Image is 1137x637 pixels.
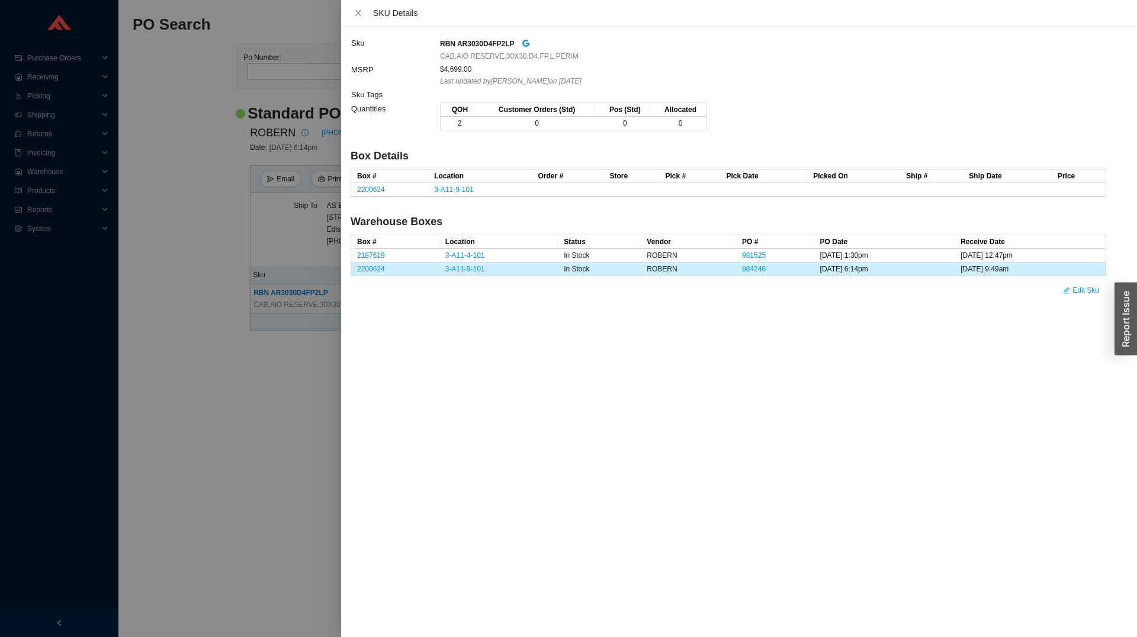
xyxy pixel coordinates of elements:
[742,251,766,260] a: 981525
[641,235,736,249] th: Vendor
[721,169,808,183] th: Pick Date
[351,8,366,18] button: Close
[659,169,720,183] th: Pick #
[814,263,955,276] td: [DATE] 6:14pm
[807,169,900,183] th: Picked On
[354,9,362,17] span: close
[440,77,582,85] i: Last updated by [PERSON_NAME] on [DATE]
[1052,169,1106,183] th: Price
[351,36,439,63] td: Sku
[440,50,579,62] span: CAB,AiO RESERVE,30X30,D4,FP,L,PERIM
[357,185,385,194] a: 2200624
[357,265,385,273] a: 2200624
[445,251,485,260] a: 3-A11-4-101
[440,63,1106,75] div: $4,699.00
[1063,287,1070,295] span: edit
[641,249,736,263] td: ROBERN
[351,169,428,183] th: Box #
[814,235,955,249] th: PO Date
[434,185,474,194] a: 3-A11-9-101
[351,149,1106,164] h4: Box Details
[641,263,736,276] td: ROBERN
[445,265,485,273] a: 3-A11-9-101
[955,235,1106,249] th: Receive Date
[351,88,439,102] td: Sku Tags
[351,102,439,137] td: Quantities
[595,117,650,130] td: 0
[963,169,1052,183] th: Ship Date
[955,263,1106,276] td: [DATE] 9:49am
[900,169,963,183] th: Ship #
[1072,284,1099,296] span: Edit Sku
[351,63,439,88] td: MSRP
[428,169,532,183] th: Location
[595,103,650,117] th: Pos (Std)
[814,249,955,263] td: [DATE] 1:30pm
[441,117,474,130] td: 2
[351,235,439,249] th: Box #
[522,39,530,47] span: google
[522,37,530,50] a: google
[650,103,706,117] th: Allocated
[558,263,641,276] td: In Stock
[558,249,641,263] td: In Stock
[439,235,558,249] th: Location
[736,235,814,249] th: PO #
[1056,282,1106,299] button: editEdit Sku
[440,40,515,48] strong: RBN AR3030D4FP2LP
[474,117,595,130] td: 0
[955,249,1106,263] td: [DATE] 12:47pm
[441,103,474,117] th: QOH
[650,117,706,130] td: 0
[603,169,659,183] th: Store
[742,265,766,273] a: 984246
[351,215,1106,229] h4: Warehouse Boxes
[474,103,595,117] th: Customer Orders (Std)
[558,235,641,249] th: Status
[532,169,603,183] th: Order #
[373,7,1128,20] div: SKU Details
[357,251,385,260] a: 2187619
